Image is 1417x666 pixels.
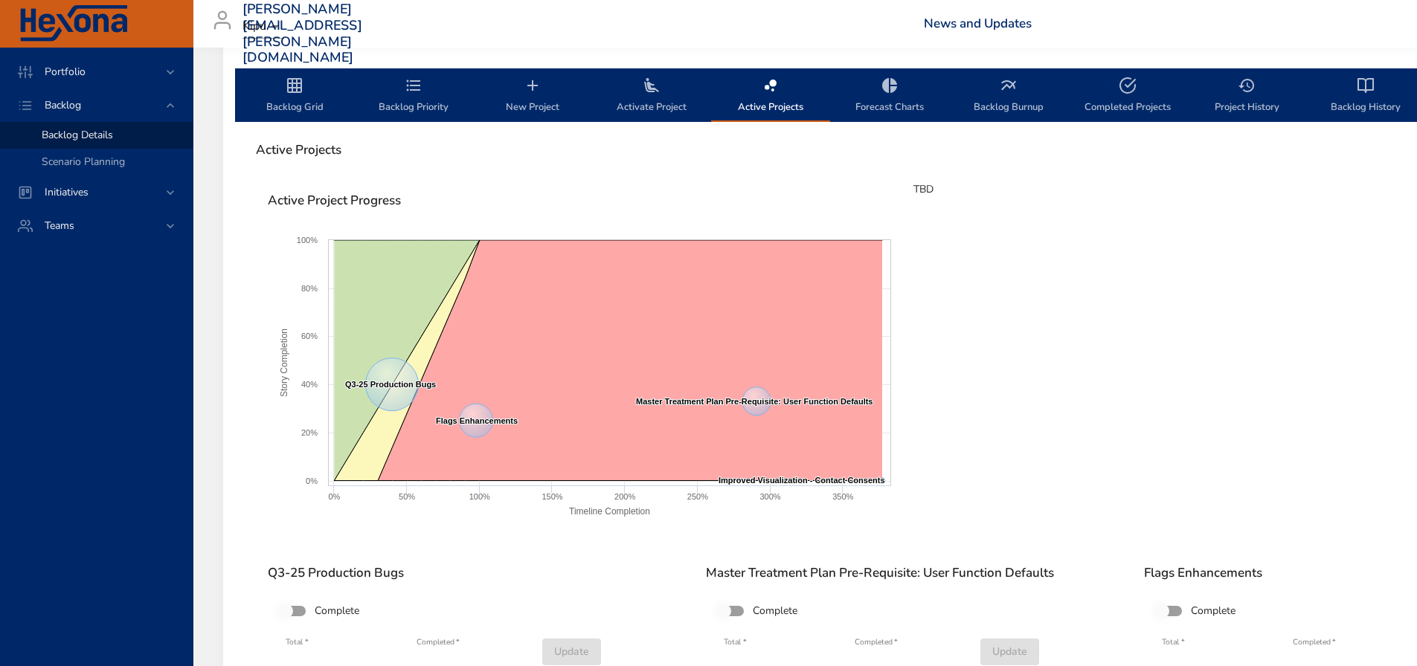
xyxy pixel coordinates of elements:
text: Improved Visualization - Contact Consents [719,476,885,485]
span: Backlog [33,98,93,112]
text: 350% [832,492,853,501]
label: Completed [855,638,898,646]
span: Completed Projects [1077,77,1178,116]
span: Initiatives [33,185,100,199]
img: Hexona [18,5,129,42]
text: Story Completion [279,329,289,397]
text: 0% [328,492,340,501]
text: 20% [301,428,318,437]
h6: Master Treatment Plan Pre-Requisite: User Function Defaults [706,566,1117,581]
span: Activate Project [601,77,702,116]
text: 150% [542,492,562,501]
text: 100% [297,236,318,245]
label: Completed [1293,638,1336,646]
text: Timeline Completion [569,506,650,517]
text: 50% [399,492,415,501]
span: Backlog Burnup [958,77,1059,116]
span: Backlog Priority [363,77,464,116]
span: Complete [753,603,797,618]
text: 200% [614,492,635,501]
span: Backlog Grid [244,77,345,116]
span: Portfolio [33,65,97,79]
h6: Q3-25 Production Bugs [268,566,679,581]
text: Master Treatment Plan Pre-Requisite: User Function Defaults [636,397,873,406]
label: Completed [417,638,460,646]
span: Backlog History [1315,77,1416,116]
text: 60% [301,332,318,340]
span: Project History [1196,77,1297,116]
span: Active Project Progress [268,193,899,208]
text: 0% [306,476,318,485]
text: 250% [687,492,708,501]
span: Active Projects [720,77,821,116]
span: New Project [482,77,583,116]
span: Complete [1191,603,1236,618]
text: Q3-25 Production Bugs [345,380,436,389]
text: 100% [469,492,490,501]
span: Forecast Charts [839,77,940,116]
label: Total [286,638,308,646]
text: 80% [301,284,318,293]
label: Total [724,638,746,646]
label: Total [1162,638,1184,646]
span: Backlog Details [42,128,113,142]
span: Teams [33,219,86,233]
div: Kipu [242,15,284,39]
span: Complete [315,603,359,618]
h3: [PERSON_NAME][EMAIL_ADDRESS][PERSON_NAME][DOMAIN_NAME] [242,1,362,65]
a: News and Updates [924,15,1032,32]
span: Scenario Planning [42,155,125,169]
text: 40% [301,380,318,389]
text: 300% [759,492,780,501]
text: Flags Enhancements [436,416,518,425]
